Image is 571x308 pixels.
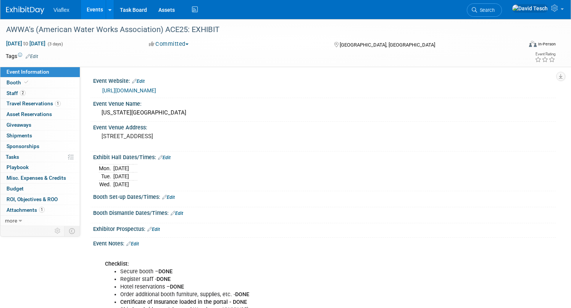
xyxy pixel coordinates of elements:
[99,107,550,119] div: [US_STATE][GEOGRAPHIC_DATA]
[0,205,80,215] a: Attachments1
[99,164,113,173] td: Mon.
[22,40,29,47] span: to
[53,7,69,13] span: Viaflex
[235,291,249,298] b: DONE
[535,52,555,56] div: Event Rating
[0,88,80,98] a: Staff2
[0,77,80,88] a: Booth
[102,133,277,140] pre: [STREET_ADDRESS]
[6,6,44,14] img: ExhibitDay
[93,152,556,161] div: Exhibit Hall Dates/Times:
[0,184,80,194] a: Budget
[0,109,80,119] a: Asset Reservations
[0,152,80,162] a: Tasks
[113,173,129,181] td: [DATE]
[6,185,24,192] span: Budget
[47,42,63,47] span: (3 days)
[171,211,183,216] a: Edit
[0,131,80,141] a: Shipments
[467,3,502,17] a: Search
[6,143,39,149] span: Sponsorships
[93,223,556,233] div: Exhibitor Prospectus:
[6,196,58,202] span: ROI, Objectives & ROO
[474,40,556,51] div: Event Format
[0,173,80,183] a: Misc. Expenses & Credits
[158,155,171,160] a: Edit
[6,164,29,170] span: Playbook
[3,23,509,37] div: AWWA's (American Water Works Association) ACE25: EXHIBIT
[105,261,129,267] b: Checklist:
[6,175,66,181] span: Misc. Expenses & Credits
[156,276,171,282] b: DONE
[5,218,17,224] span: more
[0,194,80,205] a: ROI, Objectives & ROO
[6,154,19,160] span: Tasks
[162,195,175,200] a: Edit
[147,227,160,232] a: Edit
[0,120,80,130] a: Giveaways
[6,207,45,213] span: Attachments
[6,122,31,128] span: Giveaways
[529,41,537,47] img: Format-Inperson.png
[93,98,556,108] div: Event Venue Name:
[6,90,26,96] span: Staff
[6,69,49,75] span: Event Information
[0,162,80,173] a: Playbook
[20,90,26,96] span: 2
[99,181,113,189] td: Wed.
[120,291,463,298] li: Order additional booth furniture, supplies, etc. -
[93,75,556,85] div: Event Website:
[93,122,556,131] div: Event Venue Address:
[340,42,435,48] span: [GEOGRAPHIC_DATA], [GEOGRAPHIC_DATA]
[24,80,28,84] i: Booth reservation complete
[477,7,495,13] span: Search
[6,111,52,117] span: Asset Reservations
[6,132,32,139] span: Shipments
[538,41,556,47] div: In-Person
[132,79,145,84] a: Edit
[126,241,139,247] a: Edit
[6,40,46,47] span: [DATE] [DATE]
[102,87,156,94] a: [URL][DOMAIN_NAME]
[6,79,30,85] span: Booth
[93,191,556,201] div: Booth Set-up Dates/Times:
[6,100,61,106] span: Travel Reservations
[65,226,80,236] td: Toggle Event Tabs
[51,226,65,236] td: Personalize Event Tab Strip
[113,164,129,173] td: [DATE]
[93,207,556,217] div: Booth Dismantle Dates/Times:
[26,54,38,59] a: Edit
[39,207,45,213] span: 1
[113,181,129,189] td: [DATE]
[0,98,80,109] a: Travel Reservations1
[120,268,463,276] li: Secure booth –
[0,216,80,226] a: more
[146,40,192,48] button: Committed
[120,276,463,283] li: Register staff -
[120,283,463,291] li: Hotel reservations –
[93,238,556,248] div: Event Notes:
[170,284,184,290] b: DONE
[55,101,61,106] span: 1
[512,4,548,13] img: David Tesch
[158,268,173,275] b: DONE
[0,141,80,152] a: Sponsorships
[6,52,38,60] td: Tags
[120,299,247,305] b: Certificate of Insurance loaded in the portal - DONE
[0,67,80,77] a: Event Information
[99,173,113,181] td: Tue.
